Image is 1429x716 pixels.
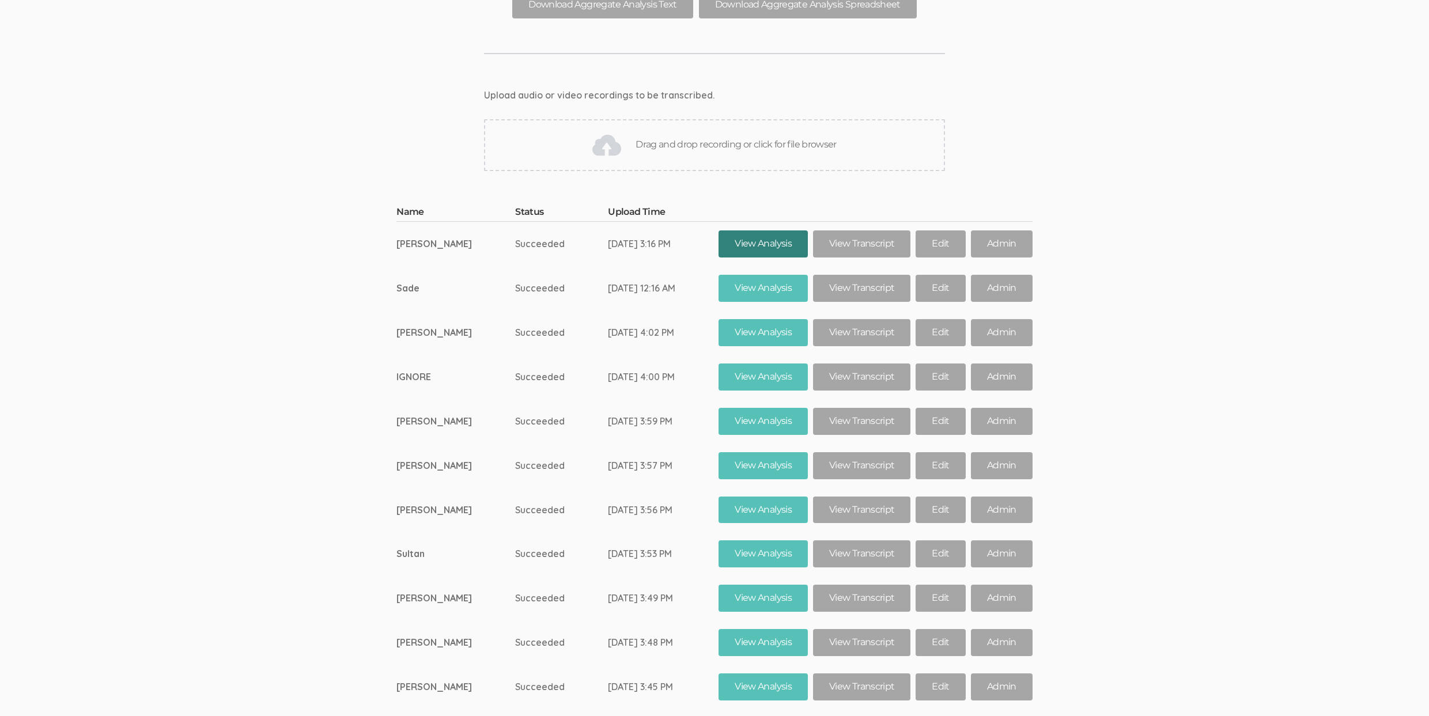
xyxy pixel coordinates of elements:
[396,665,515,709] td: [PERSON_NAME]
[608,488,719,532] td: [DATE] 3:56 PM
[813,230,910,257] a: View Transcript
[813,629,910,656] a: View Transcript
[608,665,719,709] td: [DATE] 3:45 PM
[916,319,965,346] a: Edit
[719,673,808,700] a: View Analysis
[608,355,719,399] td: [DATE] 4:00 PM
[592,131,621,160] img: Drag and drop recording or click for file browser
[719,408,808,435] a: View Analysis
[916,275,965,302] a: Edit
[396,620,515,665] td: [PERSON_NAME]
[1371,661,1429,716] iframe: Chat Widget
[396,355,515,399] td: IGNORE
[971,540,1033,567] a: Admin
[813,363,910,391] a: View Transcript
[396,206,515,222] th: Name
[813,319,910,346] a: View Transcript
[916,540,965,567] a: Edit
[971,363,1033,391] a: Admin
[719,540,808,567] a: View Analysis
[515,444,608,488] td: Succeeded
[813,497,910,524] a: View Transcript
[396,576,515,620] td: [PERSON_NAME]
[719,319,808,346] a: View Analysis
[971,275,1033,302] a: Admin
[916,673,965,700] a: Edit
[608,399,719,444] td: [DATE] 3:59 PM
[515,532,608,576] td: Succeeded
[971,319,1033,346] a: Admin
[813,275,910,302] a: View Transcript
[608,310,719,355] td: [DATE] 4:02 PM
[396,444,515,488] td: [PERSON_NAME]
[608,532,719,576] td: [DATE] 3:53 PM
[916,363,965,391] a: Edit
[515,399,608,444] td: Succeeded
[971,673,1033,700] a: Admin
[719,275,808,302] a: View Analysis
[608,576,719,620] td: [DATE] 3:49 PM
[484,89,945,102] div: Upload audio or video recordings to be transcribed.
[515,488,608,532] td: Succeeded
[396,266,515,310] td: Sade
[396,222,515,266] td: [PERSON_NAME]
[396,532,515,576] td: Sultan
[515,266,608,310] td: Succeeded
[719,230,808,257] a: View Analysis
[916,408,965,435] a: Edit
[916,497,965,524] a: Edit
[916,230,965,257] a: Edit
[813,452,910,479] a: View Transcript
[515,576,608,620] td: Succeeded
[515,222,608,266] td: Succeeded
[608,222,719,266] td: [DATE] 3:16 PM
[396,399,515,444] td: [PERSON_NAME]
[608,620,719,665] td: [DATE] 3:48 PM
[971,408,1033,435] a: Admin
[515,620,608,665] td: Succeeded
[608,444,719,488] td: [DATE] 3:57 PM
[971,230,1033,257] a: Admin
[396,310,515,355] td: [PERSON_NAME]
[916,452,965,479] a: Edit
[719,629,808,656] a: View Analysis
[813,673,910,700] a: View Transcript
[813,408,910,435] a: View Transcript
[971,497,1033,524] a: Admin
[813,540,910,567] a: View Transcript
[608,206,719,222] th: Upload Time
[608,266,719,310] td: [DATE] 12:16 AM
[813,585,910,612] a: View Transcript
[916,629,965,656] a: Edit
[515,355,608,399] td: Succeeded
[396,488,515,532] td: [PERSON_NAME]
[719,452,808,479] a: View Analysis
[916,585,965,612] a: Edit
[971,452,1033,479] a: Admin
[515,665,608,709] td: Succeeded
[719,585,808,612] a: View Analysis
[971,629,1033,656] a: Admin
[971,585,1033,612] a: Admin
[515,206,608,222] th: Status
[515,310,608,355] td: Succeeded
[719,363,808,391] a: View Analysis
[719,497,808,524] a: View Analysis
[484,119,945,171] div: Drag and drop recording or click for file browser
